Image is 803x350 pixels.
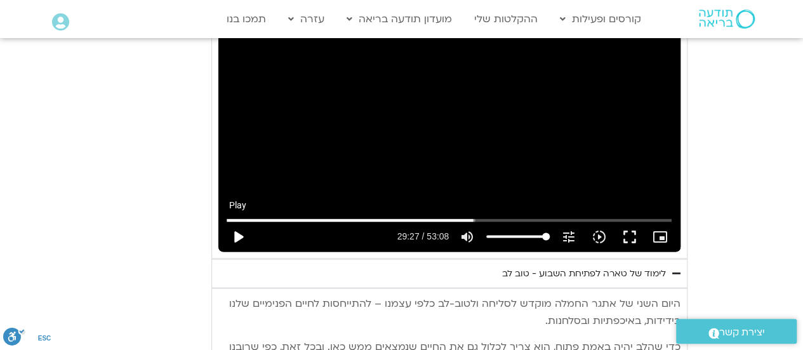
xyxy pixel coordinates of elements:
a: תמכו בנו [220,7,272,31]
a: ההקלטות שלי [468,7,544,31]
a: קורסים ופעילות [554,7,647,31]
summary: לימוד של טארה לפתיחת השבוע - טוב לב [211,259,687,288]
a: עזרה [282,7,331,31]
img: תודעה בריאה [699,10,755,29]
a: יצירת קשר [676,319,797,344]
p: היום השני של אתגר החמלה מוקדש לסליחה ולטוב-לב כלפי עצמנו – להתייחסות לחיים הפנימיים שלנו בידידות,... [218,295,680,329]
div: לימוד של טארה לפתיחת השבוע - טוב לב [502,266,666,281]
a: מועדון תודעה בריאה [340,7,458,31]
span: יצירת קשר [719,324,765,341]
